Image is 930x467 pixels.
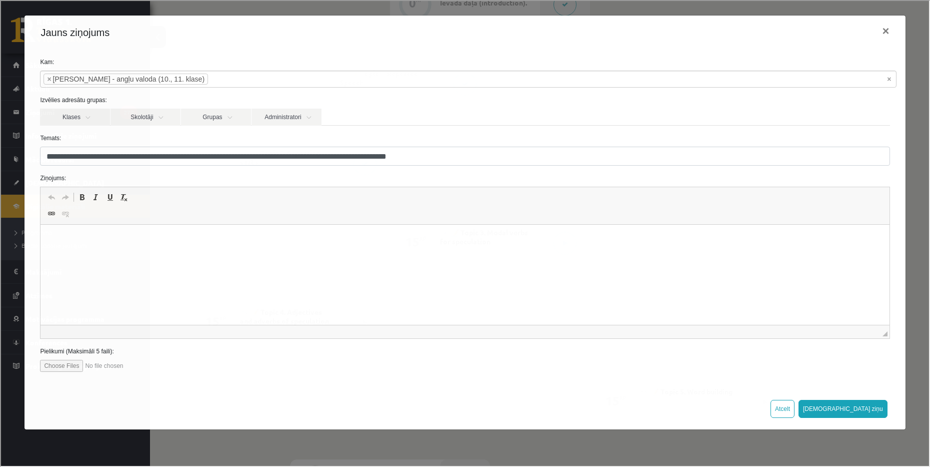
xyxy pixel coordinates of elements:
[57,206,71,219] a: Unlink
[43,206,57,219] a: Link (Ctrl+K)
[31,133,896,142] label: Temats:
[180,108,250,125] a: Grupas
[39,108,109,125] a: Klases
[769,399,793,417] button: Atcelt
[31,346,896,355] label: Pielikumi (Maksimāli 5 faili):
[873,16,896,44] button: ×
[886,73,890,83] span: Noņemt visus vienumus
[88,190,102,203] a: Italic (Ctrl+I)
[57,190,71,203] a: Redo (Ctrl+Y)
[43,190,57,203] a: Undo (Ctrl+Z)
[250,108,320,125] a: Administratori
[31,57,896,66] label: Kam:
[116,190,130,203] a: Remove Format
[39,24,108,39] h4: Jauns ziņojums
[102,190,116,203] a: Underline (Ctrl+U)
[46,73,50,83] span: ×
[74,190,88,203] a: Bold (Ctrl+B)
[797,399,886,417] button: [DEMOGRAPHIC_DATA] ziņu
[42,73,207,84] li: Alla Bautre - angļu valoda (10., 11. klase)
[881,330,886,335] span: Resize
[109,108,179,125] a: Skolotāji
[31,95,896,104] label: Izvēlies adresātu grupas:
[39,224,888,324] iframe: Editor, wiswyg-editor-47024977914720-1757774999-101
[31,173,896,182] label: Ziņojums:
